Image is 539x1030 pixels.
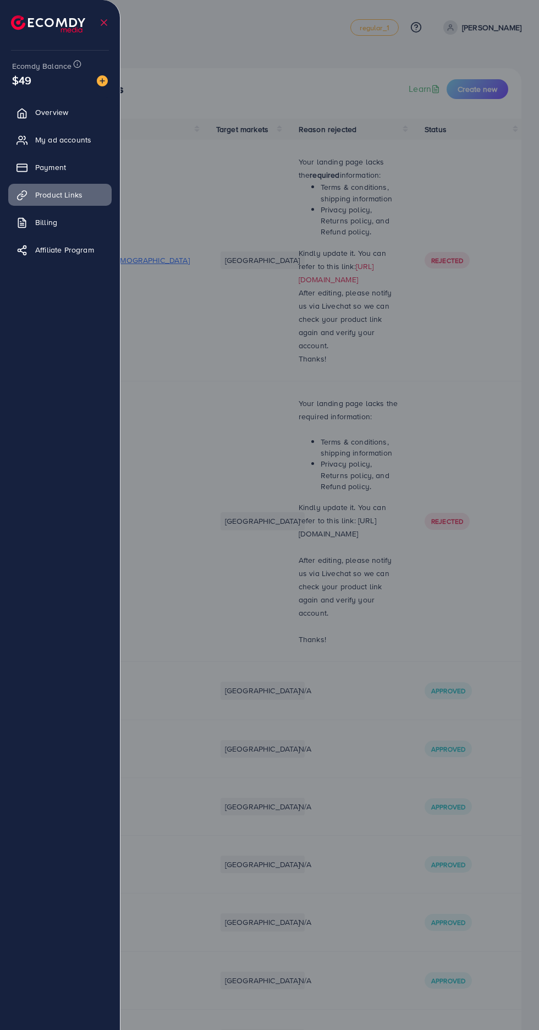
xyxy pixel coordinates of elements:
[35,134,91,145] span: My ad accounts
[35,162,66,173] span: Payment
[35,217,57,228] span: Billing
[8,211,112,233] a: Billing
[35,189,82,200] span: Product Links
[35,107,68,118] span: Overview
[97,75,108,86] img: image
[35,244,94,255] span: Affiliate Program
[8,239,112,261] a: Affiliate Program
[8,129,112,151] a: My ad accounts
[12,72,31,88] span: $49
[8,184,112,206] a: Product Links
[8,101,112,123] a: Overview
[12,61,71,72] span: Ecomdy Balance
[11,15,85,32] img: logo
[8,156,112,178] a: Payment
